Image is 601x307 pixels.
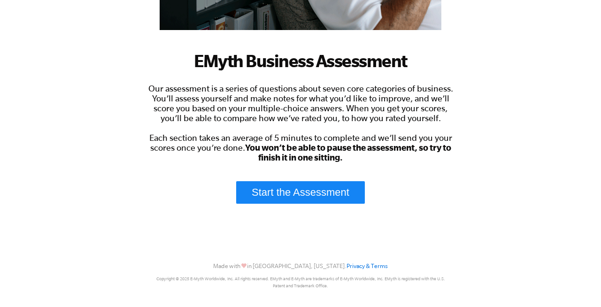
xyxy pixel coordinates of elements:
[554,262,601,307] iframe: Chat Widget
[347,262,388,269] a: Privacy & Terms
[236,181,365,204] a: Start the Assessment
[146,50,455,71] h1: EMyth Business Assessment
[155,261,446,271] p: Made with in [GEOGRAPHIC_DATA], [US_STATE].
[155,276,446,290] p: Copyright © 2025 E-Myth Worldwide, Inc. All rights reserved. EMyth and E-Myth are trademarks of E...
[245,143,451,162] strong: You won’t be able to pause the assessment, so try to finish it in one sitting.
[148,84,453,162] span: Our assessment is a series of questions about seven core categories of business. You’ll assess yo...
